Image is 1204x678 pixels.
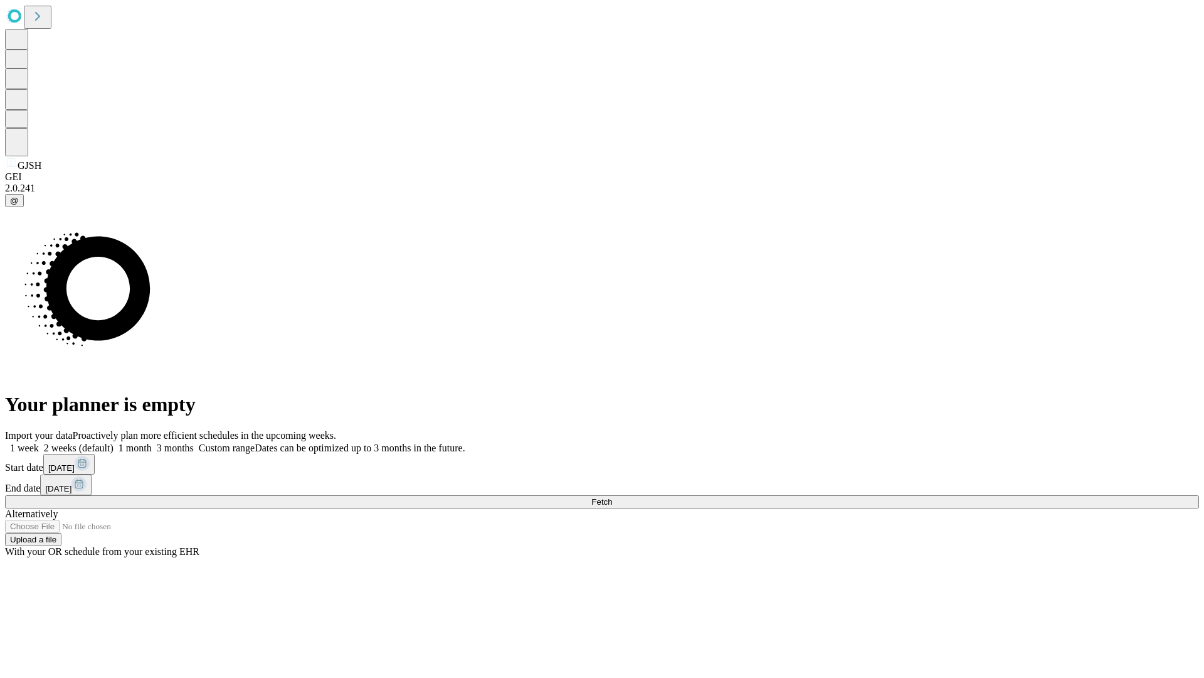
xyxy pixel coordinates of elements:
div: 2.0.241 [5,183,1199,194]
span: Dates can be optimized up to 3 months in the future. [255,443,465,453]
span: 2 weeks (default) [44,443,114,453]
span: With your OR schedule from your existing EHR [5,546,199,557]
span: Custom range [199,443,255,453]
span: [DATE] [45,484,71,493]
div: End date [5,475,1199,495]
div: Start date [5,454,1199,475]
button: [DATE] [40,475,92,495]
span: 3 months [157,443,194,453]
span: Fetch [591,497,612,507]
span: 1 month [119,443,152,453]
span: Proactively plan more efficient schedules in the upcoming weeks. [73,430,336,441]
span: @ [10,196,19,205]
span: [DATE] [48,463,75,473]
span: Alternatively [5,508,58,519]
button: Fetch [5,495,1199,508]
button: @ [5,194,24,207]
span: Import your data [5,430,73,441]
div: GEI [5,171,1199,183]
span: GJSH [18,160,41,171]
button: [DATE] [43,454,95,475]
button: Upload a file [5,533,61,546]
span: 1 week [10,443,39,453]
h1: Your planner is empty [5,393,1199,416]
